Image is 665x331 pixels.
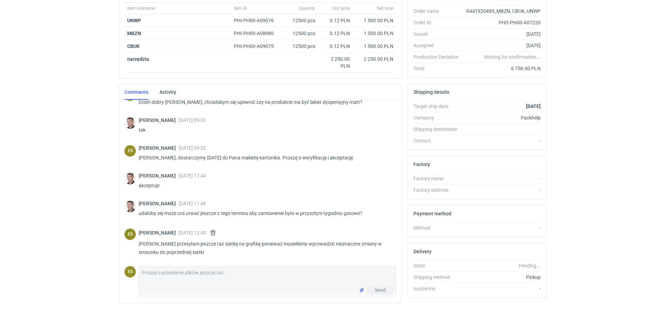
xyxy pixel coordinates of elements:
[519,263,541,268] em: Pending...
[413,162,430,167] h2: Factory
[127,56,149,62] strong: narzędzia
[159,84,176,100] a: Activity
[464,42,541,49] div: [DATE]
[332,6,350,11] span: Unit price
[124,84,148,100] a: Comments
[234,43,280,50] div: PHI-PH00-A09075
[127,6,155,11] span: Item nickname
[413,224,464,231] div: Method
[355,56,393,63] div: 2 250.00 PLN
[413,262,464,269] div: State
[464,65,541,72] div: 6 750.00 PLN
[124,145,136,157] figcaption: ES
[355,17,393,24] div: 1 500.00 PLN
[283,14,318,27] div: 12500 pcs
[413,103,464,110] div: Target ship date
[375,288,386,292] span: Send
[139,154,391,162] p: [PERSON_NAME], dostarczymy [DATE] do Pana makietę kartonika. Proszę o weryfikację i akceptację
[139,117,179,123] span: [PERSON_NAME]
[413,19,464,26] div: Order ID
[139,240,391,256] p: [PERSON_NAME] przesyłam jeszcze raz siatkę na grafikę ponieważ musieliśmy wprowadzić nieznaczne z...
[413,8,464,15] div: Order name
[179,173,206,179] span: [DATE] 11:44
[283,40,318,53] div: 12500 pcs
[179,230,206,235] span: [DATE] 12:40
[413,42,464,49] div: Accepted
[526,104,541,109] strong: [DATE]
[321,56,350,69] div: 2 250.00 PLN
[283,27,318,40] div: 12500 pcs
[234,6,247,11] span: Item ID
[377,6,393,11] span: Net total
[355,30,393,37] div: 1 500.00 PLN
[124,266,136,278] div: Elżbieta Sybilska
[124,145,136,157] div: Elżbieta Sybilska
[464,187,541,193] div: -
[124,173,136,184] img: Maciej Sikora
[321,43,350,50] div: 0.12 PLN
[464,285,541,292] div: -
[464,114,541,121] div: Packhelp
[355,43,393,50] div: 1 500.00 PLN
[367,286,393,294] button: Send
[464,31,541,38] div: [DATE]
[464,224,541,231] div: -
[234,17,280,24] div: PHI-PH00-A09076
[413,285,464,292] div: Incoterms
[127,18,141,23] strong: UNWP
[464,274,541,281] div: Pickup
[464,19,541,26] div: PHO-PH00-A07220
[179,201,206,206] span: [DATE] 11:48
[413,249,432,254] h2: Delivery
[464,137,541,144] div: -
[139,209,391,217] p: udałoby się może coś urwać jeszcze z tego terminu aby zamówienie było w przyszłym tygodniu gotowe?
[139,181,391,190] p: akceptuje
[139,230,179,235] span: [PERSON_NAME]
[413,65,464,72] div: Total
[299,6,315,11] span: Quantity
[234,30,280,37] div: PHI-PH00-A08986
[139,126,391,134] p: tak
[413,211,451,216] h2: Payment method
[179,145,206,151] span: [DATE] 09:32
[413,53,464,60] div: Production Deviation
[179,117,206,123] span: [DATE] 09:33
[484,53,541,60] em: Waiting for confirmation...
[139,173,179,179] span: [PERSON_NAME]
[464,8,541,15] div: R441920495_MBZN, CBUK, UNWP
[127,43,140,49] strong: CBUK
[124,229,136,240] figcaption: ES
[321,30,350,37] div: 0.12 PLN
[413,31,464,38] div: Issued
[124,117,136,129] img: Maciej Sikora
[413,114,464,121] div: Company
[413,89,449,95] h2: Shipping details
[464,175,541,182] div: -
[124,201,136,212] img: Maciej Sikora
[413,274,464,281] div: Shipping method
[124,229,136,240] div: Elżbieta Sybilska
[139,201,179,206] span: [PERSON_NAME]
[124,266,136,278] figcaption: ES
[413,137,464,144] div: Contact
[139,98,391,106] p: Dzień dobry [PERSON_NAME], chciałabym się upewnić czy na produkcie ma być lakier dyspersyjny matt?
[413,175,464,182] div: Factory name
[127,31,141,36] a: MBZN
[139,145,179,151] span: [PERSON_NAME]
[413,187,464,193] div: Factory address
[413,126,464,133] div: Shipping destination
[321,17,350,24] div: 0.12 PLN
